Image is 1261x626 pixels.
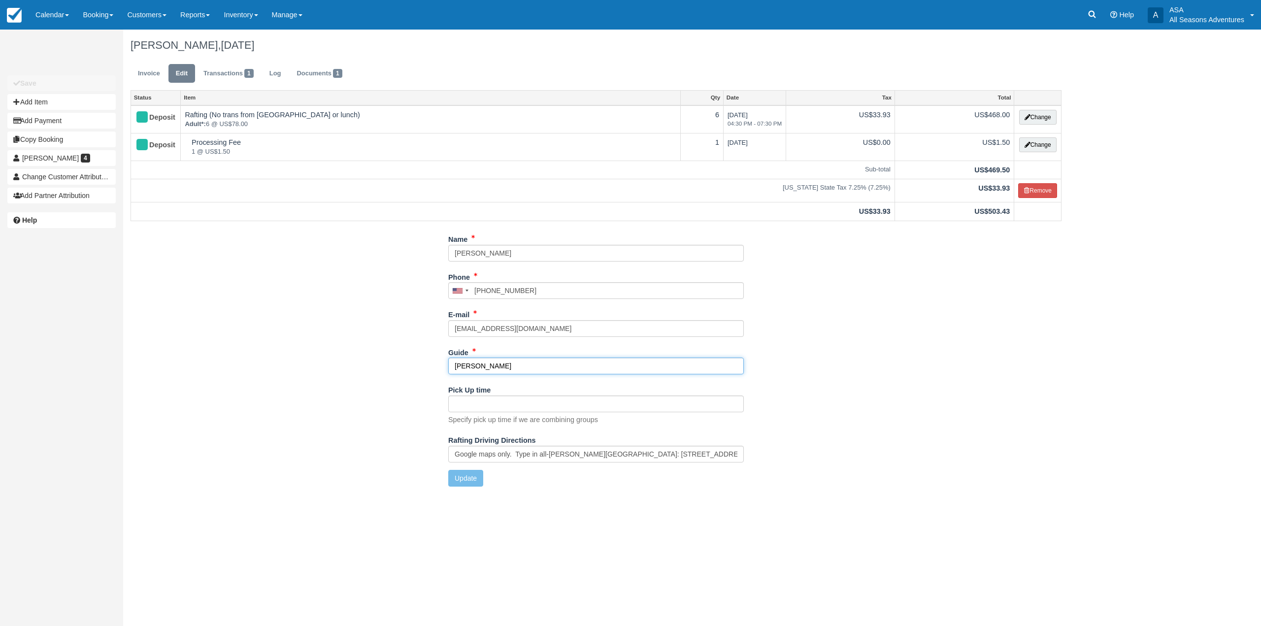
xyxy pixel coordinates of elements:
button: Change Customer Attribution [7,169,116,185]
td: US$1.50 [895,133,1014,161]
a: Help [7,212,116,228]
td: US$33.93 [786,105,895,133]
span: Help [1119,11,1134,19]
a: Edit [168,64,195,83]
div: Deposit [135,137,168,153]
p: All Seasons Adventures [1169,15,1244,25]
a: Log [262,64,289,83]
em: 04:30 PM - 07:30 PM [728,120,782,128]
div: A [1148,7,1163,23]
td: 6 [680,105,723,133]
a: [PERSON_NAME] 4 [7,150,116,166]
span: [DATE] [728,111,782,128]
a: Item [181,91,680,104]
label: Phone [448,269,470,283]
strong: US$503.43 [974,207,1010,215]
td: US$0.00 [786,133,895,161]
span: 1 [333,69,342,78]
em: [US_STATE] State Tax 7.25% (7.25%) [135,183,891,193]
td: 1 [680,133,723,161]
button: Add Item [7,94,116,110]
td: US$468.00 [895,105,1014,133]
a: Documents1 [289,64,349,83]
label: Rafting Driving Directions [448,432,536,446]
b: Save [20,79,36,87]
p: Specify pick up time if we are combining groups [448,415,598,425]
a: Invoice [131,64,167,83]
strong: Adult* [185,120,205,128]
label: Pick Up time [448,382,491,395]
strong: US$33.93 [978,184,1010,192]
label: Name [448,231,467,245]
div: Deposit [135,110,168,126]
label: E-mail [448,306,469,320]
button: Remove [1018,183,1057,198]
em: 6 @ US$78.00 [185,120,676,129]
em: 1 @ US$1.50 [192,147,676,157]
b: Help [22,216,37,224]
div: United States: +1 [449,283,471,298]
img: checkfront-main-nav-mini-logo.png [7,8,22,23]
td: Processing Fee [181,133,680,161]
button: Change [1019,110,1057,125]
td: Rafting (No trans from [GEOGRAPHIC_DATA] or lunch) [181,105,680,133]
button: Copy Booking [7,132,116,147]
a: Total [895,91,1014,104]
span: Change Customer Attribution [22,173,111,181]
button: Add Partner Attribution [7,188,116,203]
span: 1 [244,69,254,78]
button: Add Payment [7,113,116,129]
button: Save [7,75,116,91]
p: ASA [1169,5,1244,15]
span: [DATE] [728,139,748,146]
h1: [PERSON_NAME], [131,39,1062,51]
span: [DATE] [221,39,254,51]
a: Status [131,91,180,104]
em: Sub-total [135,165,891,174]
i: Help [1110,11,1117,18]
button: Change [1019,137,1057,152]
a: Date [724,91,786,104]
a: Qty [681,91,723,104]
span: 4 [81,154,90,163]
label: Guide [448,344,468,358]
button: Update [448,470,483,487]
a: Transactions1 [196,64,261,83]
a: Tax [786,91,895,104]
strong: US$469.50 [974,166,1010,174]
span: [PERSON_NAME] [22,154,79,162]
strong: US$33.93 [859,207,891,215]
